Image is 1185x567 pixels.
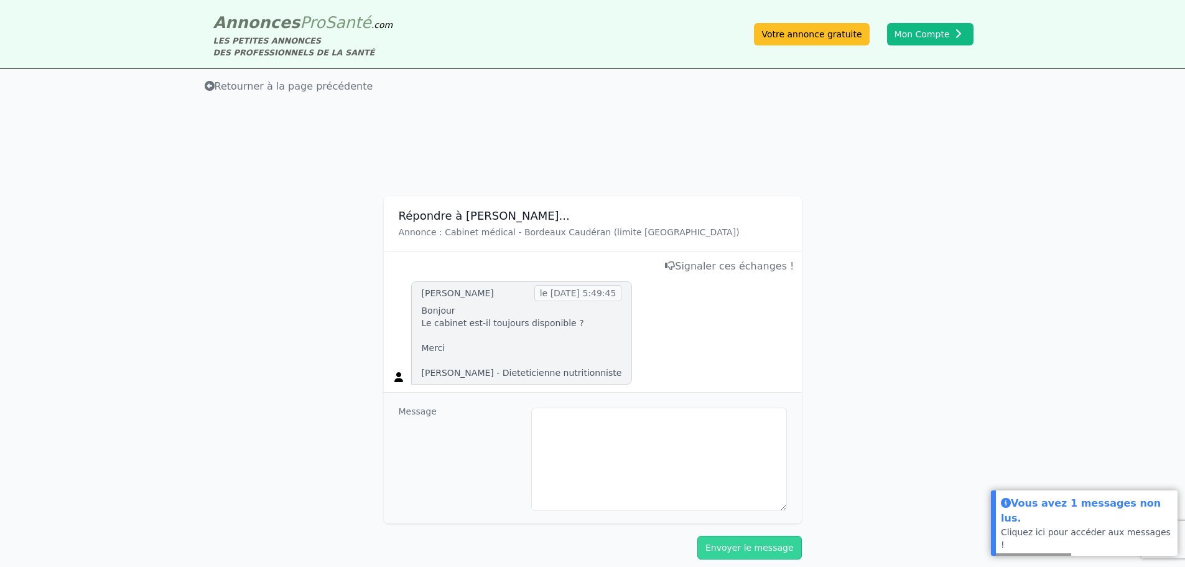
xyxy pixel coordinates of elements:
h3: Répondre à [PERSON_NAME]... [399,209,787,223]
div: [PERSON_NAME] [422,287,494,299]
button: Mon Compte [887,23,974,45]
div: Vous avez 1 messages non lus. [1001,495,1173,526]
p: Bonjour Le cabinet est-il toujours disponible ? Merci [PERSON_NAME] - Dieteticienne nutritionniste [422,304,622,379]
i: Retourner à la liste [205,81,215,91]
p: Annonce : Cabinet médical - Bordeaux Caudéran (limite [GEOGRAPHIC_DATA]) [399,226,787,238]
span: le [DATE] 5:49:45 [534,285,622,301]
div: Signaler ces échanges ! [391,259,794,274]
a: Cliquez ici pour accéder aux messages ! [1001,527,1171,550]
dt: Message [399,405,521,511]
span: Retourner à la page précédente [205,80,373,92]
a: AnnoncesProSanté.com [213,13,393,32]
span: Annonces [213,13,300,32]
button: Envoyer le message [697,536,802,560]
a: Votre annonce gratuite [754,23,869,45]
div: LES PETITES ANNONCES DES PROFESSIONNELS DE LA SANTÉ [213,35,393,59]
span: .com [371,20,393,30]
span: Santé [325,13,371,32]
span: Pro [300,13,325,32]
